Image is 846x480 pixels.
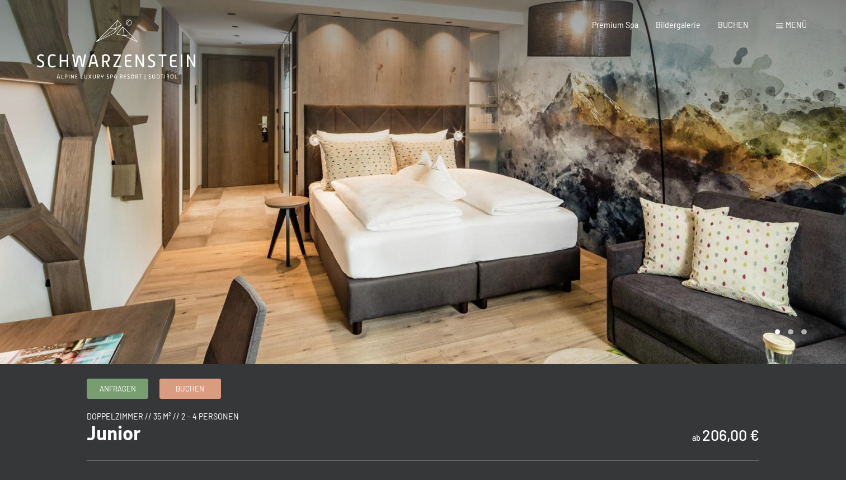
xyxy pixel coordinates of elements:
[100,384,136,394] span: Anfragen
[692,433,701,442] span: ab
[87,412,239,421] span: Doppelzimmer // 35 m² // 2 - 4 Personen
[160,379,220,398] a: Buchen
[87,422,140,445] span: Junior
[87,379,148,398] a: Anfragen
[656,20,701,30] a: Bildergalerie
[786,20,807,30] span: Menü
[718,20,749,30] a: BUCHEN
[176,384,204,394] span: Buchen
[592,20,638,30] a: Premium Spa
[702,426,759,444] b: 206,00 €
